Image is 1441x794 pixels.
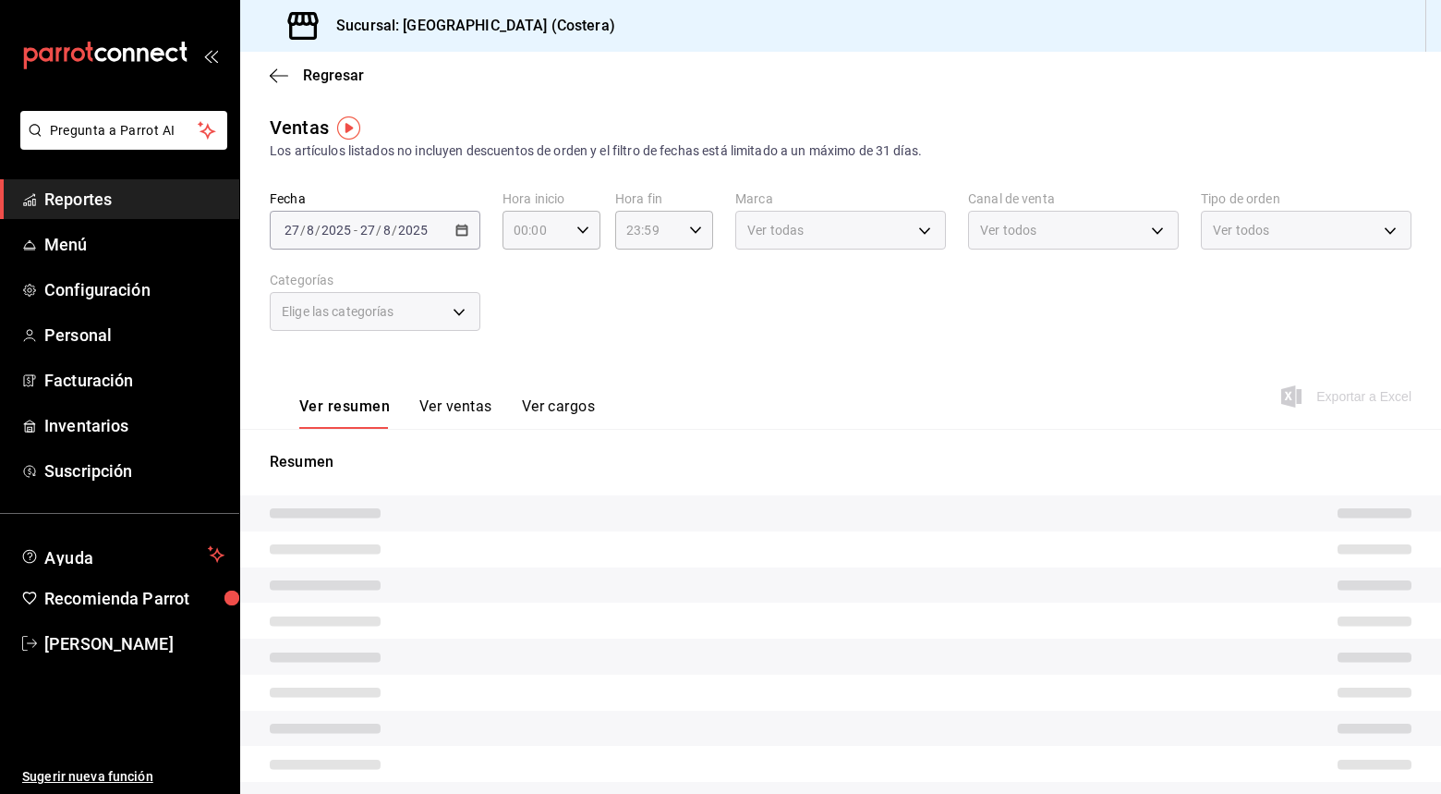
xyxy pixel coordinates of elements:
label: Canal de venta [968,192,1179,205]
input: -- [306,223,315,238]
div: Ventas [270,114,329,141]
span: Reportes [44,187,224,212]
span: - [354,223,357,238]
label: Hora fin [615,192,713,205]
span: Facturación [44,368,224,393]
span: / [376,223,381,238]
button: Ver resumen [299,397,390,429]
a: Pregunta a Parrot AI [13,134,227,153]
input: -- [284,223,300,238]
p: Resumen [270,451,1411,473]
span: Menú [44,232,224,257]
button: Pregunta a Parrot AI [20,111,227,150]
button: Regresar [270,67,364,84]
button: Ver ventas [419,397,492,429]
span: Personal [44,323,224,348]
span: Ver todos [980,221,1036,239]
span: Elige las categorías [282,302,394,321]
span: Sugerir nueva función [22,767,224,787]
input: -- [359,223,376,238]
span: Suscripción [44,458,224,483]
button: open_drawer_menu [203,48,218,63]
span: / [315,223,321,238]
label: Categorías [270,274,480,287]
span: Inventarios [44,413,224,438]
span: / [300,223,306,238]
label: Marca [735,192,946,205]
label: Tipo de orden [1201,192,1411,205]
input: ---- [397,223,429,238]
span: Recomienda Parrot [44,586,224,611]
h3: Sucursal: [GEOGRAPHIC_DATA] (Costera) [321,15,615,37]
label: Fecha [270,192,480,205]
span: [PERSON_NAME] [44,631,224,656]
span: Configuración [44,277,224,302]
input: -- [382,223,392,238]
span: Ver todas [747,221,804,239]
button: Ver cargos [522,397,596,429]
input: ---- [321,223,352,238]
div: Los artículos listados no incluyen descuentos de orden y el filtro de fechas está limitado a un m... [270,141,1411,161]
div: navigation tabs [299,397,595,429]
span: / [392,223,397,238]
span: Ver todos [1213,221,1269,239]
span: Pregunta a Parrot AI [50,121,199,140]
label: Hora inicio [503,192,600,205]
span: Ayuda [44,544,200,566]
span: Regresar [303,67,364,84]
img: Tooltip marker [337,116,360,140]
